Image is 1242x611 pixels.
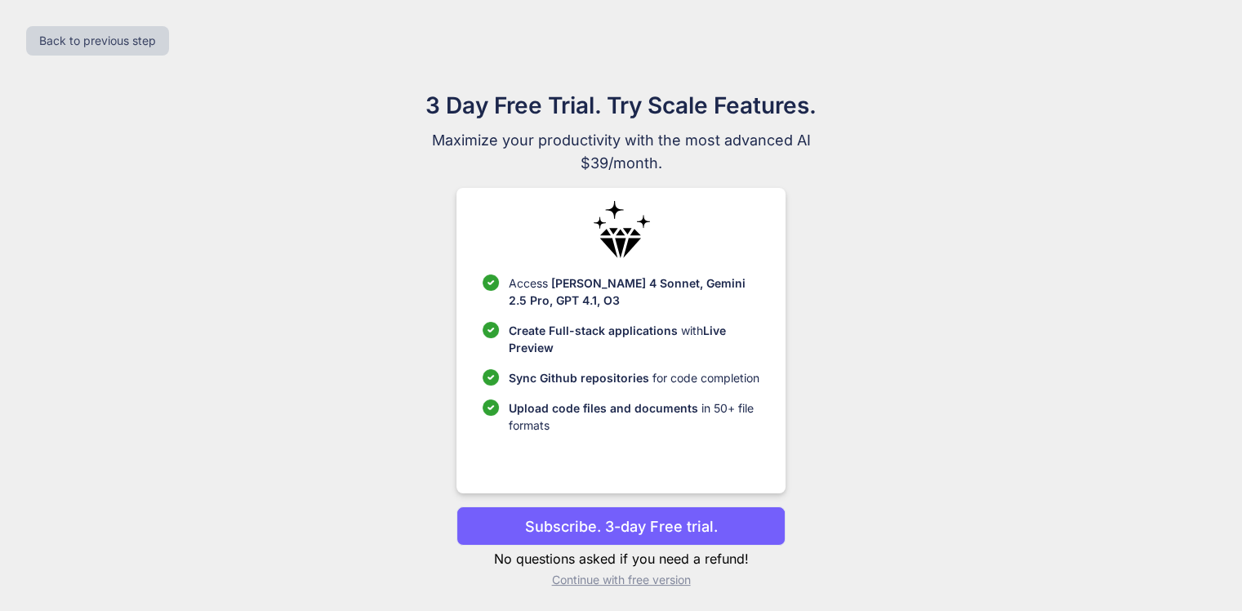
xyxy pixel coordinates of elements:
[483,274,499,291] img: checklist
[509,401,698,415] span: Upload code files and documents
[483,369,499,386] img: checklist
[347,88,896,123] h1: 3 Day Free Trial. Try Scale Features.
[26,26,169,56] button: Back to previous step
[456,572,786,588] p: Continue with free version
[347,129,896,152] span: Maximize your productivity with the most advanced AI
[483,399,499,416] img: checklist
[509,371,649,385] span: Sync Github repositories
[509,322,759,356] p: with
[509,369,759,386] p: for code completion
[456,549,786,569] p: No questions asked if you need a refund!
[347,152,896,175] span: $39/month.
[509,399,759,434] p: in 50+ file formats
[456,506,786,546] button: Subscribe. 3-day Free trial.
[525,515,718,537] p: Subscribe. 3-day Free trial.
[509,276,746,307] span: [PERSON_NAME] 4 Sonnet, Gemini 2.5 Pro, GPT 4.1, O3
[483,322,499,338] img: checklist
[509,274,759,309] p: Access
[509,323,681,337] span: Create Full-stack applications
